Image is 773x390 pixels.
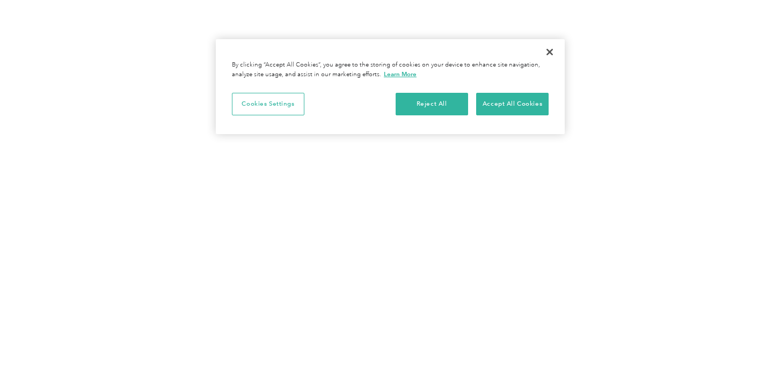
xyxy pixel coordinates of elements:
[216,39,565,134] div: Cookie banner
[216,39,565,134] div: Privacy
[476,93,549,115] button: Accept All Cookies
[232,93,304,115] button: Cookies Settings
[396,93,468,115] button: Reject All
[538,40,561,64] button: Close
[384,70,417,78] a: More information about your privacy, opens in a new tab
[232,61,549,79] div: By clicking “Accept All Cookies”, you agree to the storing of cookies on your device to enhance s...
